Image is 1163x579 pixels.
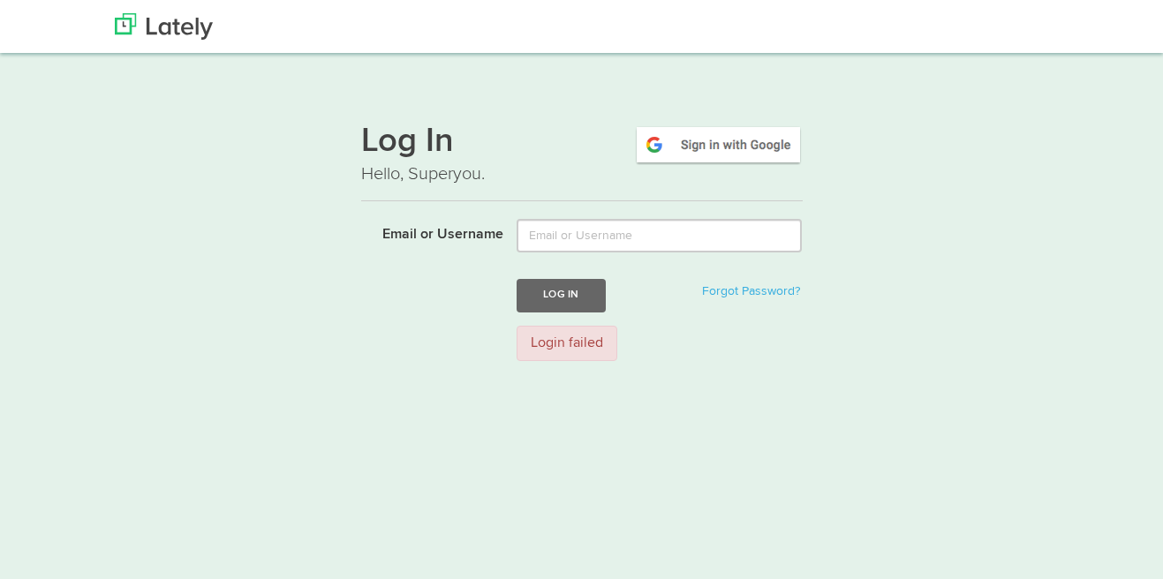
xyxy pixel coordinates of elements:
[517,326,617,362] div: Login failed
[361,124,803,162] h1: Log In
[361,162,803,187] p: Hello, Superyou.
[348,219,504,245] label: Email or Username
[517,219,802,252] input: Email or Username
[115,13,213,40] img: Lately
[634,124,803,165] img: google-signin.png
[517,279,605,312] button: Log In
[702,285,800,297] a: Forgot Password?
